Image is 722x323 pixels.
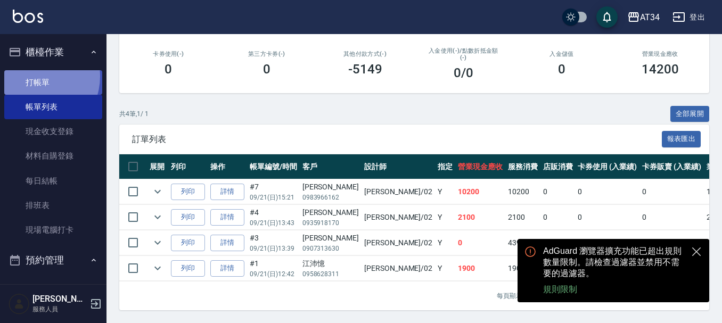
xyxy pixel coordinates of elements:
a: 材料自購登錄 [4,144,102,168]
button: 登出 [668,7,709,27]
h3: 0 [165,62,172,77]
button: AT34 [623,6,664,28]
div: [PERSON_NAME] [302,207,359,218]
td: 750 [540,230,576,255]
h2: 其他付款方式(-) [329,51,401,57]
td: 0 [575,230,639,255]
div: [PERSON_NAME] [302,233,359,244]
td: 10200 [505,179,540,204]
h3: 0 [263,62,270,77]
button: save [596,6,618,28]
button: 櫃檯作業 [4,38,102,66]
h3: -5149 [348,62,382,77]
p: 0935918170 [302,218,359,228]
h2: 入金儲值 [526,51,598,57]
td: 1900 [505,256,540,281]
td: 0 [540,205,576,230]
td: #7 [247,179,300,204]
button: expand row [150,209,166,225]
td: 10200 [455,179,505,204]
td: 0 [639,230,704,255]
a: 現金收支登錄 [4,119,102,144]
h3: 0 [558,62,565,77]
p: 09/21 (日) 13:39 [250,244,297,253]
p: 服務人員 [32,304,87,314]
td: 0 [639,205,704,230]
td: #3 [247,230,300,255]
p: AdGuard 瀏覽器擴充功能已超出規則數量限制。請檢查過濾器並禁用不需要的過濾器。 [30,11,170,44]
button: 報表匯出 [662,131,701,147]
th: 店販消費 [540,154,576,179]
p: 09/21 (日) 15:21 [250,193,297,202]
td: 2100 [505,205,540,230]
th: 設計師 [362,154,435,179]
span: 訂單列表 [132,134,662,145]
th: 客戶 [300,154,362,179]
h2: 第三方卡券(-) [231,51,303,57]
td: Y [435,230,455,255]
button: 列印 [171,260,205,277]
p: 09/21 (日) 13:43 [250,218,297,228]
img: Logo [13,10,43,23]
a: 現場電腦打卡 [4,218,102,242]
div: 江沛憶 [302,258,359,269]
th: 卡券販賣 (入業績) [639,154,704,179]
a: 每日結帳 [4,169,102,193]
td: 0 [575,205,639,230]
td: 0 [639,179,704,204]
h5: [PERSON_NAME] [32,294,87,304]
div: [PERSON_NAME] [302,181,359,193]
th: 列印 [168,154,208,179]
th: 服務消費 [505,154,540,179]
th: 卡券使用 (入業績) [575,154,639,179]
a: 詳情 [210,184,244,200]
td: [PERSON_NAME] /02 [362,230,435,255]
a: 帳單列表 [4,95,102,119]
p: 0907313630 [302,244,359,253]
p: 0983966162 [302,193,359,202]
h2: 卡券使用(-) [132,51,205,57]
th: 營業現金應收 [455,154,505,179]
a: 預約管理 [4,278,102,303]
th: 指定 [435,154,455,179]
p: 每頁顯示數量 [497,291,535,301]
p: 共 4 筆, 1 / 1 [119,109,149,119]
h3: 0 /0 [454,65,473,80]
td: [PERSON_NAME] /02 [362,256,435,281]
a: 排班表 [4,193,102,218]
td: #1 [247,256,300,281]
td: 1900 [455,256,505,281]
td: Y [435,256,455,281]
td: [PERSON_NAME] /02 [362,179,435,204]
h2: 入金使用(-) /點數折抵金額(-) [427,47,500,61]
a: 打帳單 [4,70,102,95]
h3: 14200 [642,62,679,77]
td: Y [435,179,455,204]
td: 0 [575,179,639,204]
th: 帳單編號/時間 [247,154,300,179]
button: close [177,11,190,23]
button: 預約管理 [4,246,102,274]
button: expand row [150,260,166,276]
a: 詳情 [210,260,244,277]
button: 列印 [171,184,205,200]
td: 0 [455,230,505,255]
button: expand row [150,184,166,200]
button: 規則限制 [30,48,64,61]
p: 09/21 (日) 12:42 [250,269,297,279]
p: 0958628311 [302,269,359,279]
td: 2100 [455,205,505,230]
th: 操作 [208,154,247,179]
a: 報表匯出 [662,134,701,144]
button: expand row [150,235,166,251]
td: [PERSON_NAME] /02 [362,205,435,230]
th: 展開 [147,154,168,179]
img: Person [9,293,30,314]
td: 0 [540,179,576,204]
button: 列印 [171,235,205,251]
button: 全部展開 [670,106,710,122]
button: 列印 [171,209,205,226]
td: #4 [247,205,300,230]
a: 詳情 [210,209,244,226]
td: Y [435,205,455,230]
